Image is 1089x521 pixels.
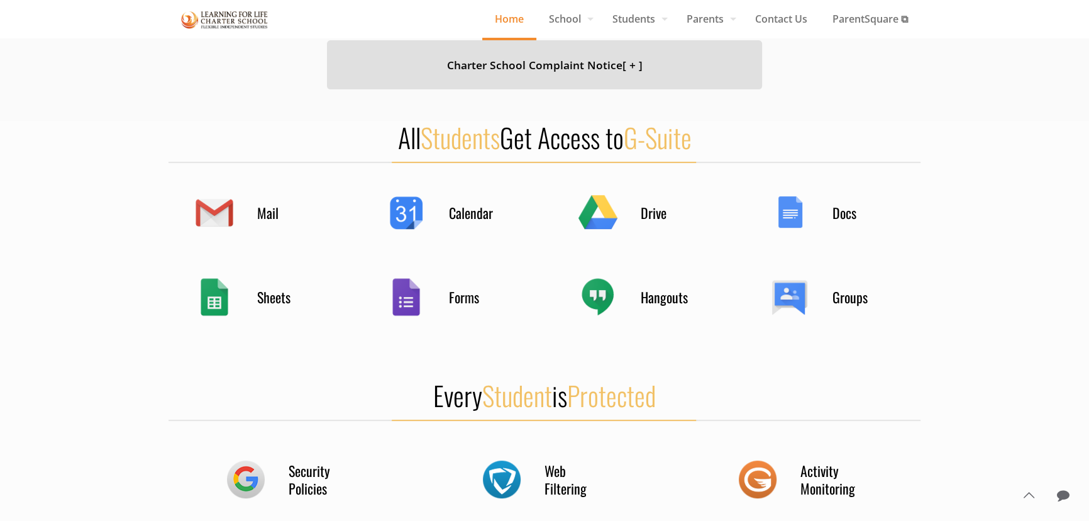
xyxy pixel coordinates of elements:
h4: Groups [832,288,895,306]
h4: Hangouts [641,288,704,306]
h2: All Get Access to [169,121,920,154]
h2: Every is [169,379,920,412]
span: Protected [567,376,656,415]
span: ParentSquare ⧉ [820,9,920,28]
h4: Security Policies [289,462,351,497]
h4: Charter School Complaint Notice [343,56,747,74]
h4: Forms [449,288,512,306]
h4: Drive [641,204,704,221]
span: Contact Us [743,9,820,28]
span: Student [482,376,552,415]
span: Students [600,9,674,28]
span: G-Suite [624,118,692,157]
img: Home [181,9,268,31]
h4: Calendar [449,204,512,221]
span: Home [482,9,536,28]
span: Parents [674,9,743,28]
h4: Activity Monitoring [800,462,863,497]
h4: Web Filtering [544,462,607,497]
h4: Docs [832,204,895,221]
a: Back to top icon [1015,482,1042,508]
span: School [536,9,600,28]
h4: Mail [257,204,320,221]
h4: Sheets [257,288,320,306]
span: Students [421,118,500,157]
span: [ + ] [622,57,642,72]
